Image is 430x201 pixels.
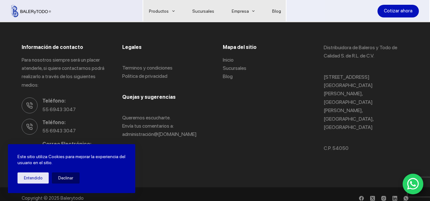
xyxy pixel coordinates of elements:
[52,172,80,184] button: Declinar
[122,94,176,100] span: Quejas y sugerencias
[42,97,106,105] span: Teléfono:
[223,65,246,71] a: Sucursales
[18,154,126,166] p: Este sitio utiliza Cookies para mejorar la experiencia del usuario en el sitio.
[381,196,386,201] a: Instagram
[404,196,408,201] a: WhatsApp
[359,196,364,201] a: Facebook
[122,114,207,139] p: Queremos escucharte. Envía tus comentarios a: administració n@[DOMAIN_NAME]
[42,118,106,127] span: Teléfono:
[324,44,408,60] p: Distribuidora de Baleros y Todo de Calidad S. de R.L. de C.V.
[42,128,76,134] a: 55 6943 3047
[122,73,167,79] a: Politica de privacidad
[403,174,424,195] a: WhatsApp
[11,5,51,17] img: Balerytodo
[223,57,234,63] a: Inicio
[18,172,49,184] button: Entendido
[122,44,142,50] span: Legales
[122,65,173,71] a: Terminos y condiciones
[392,196,397,201] a: LinkedIn
[223,44,307,51] h3: Mapa del sitio
[324,144,408,152] p: C.P. 54050
[42,106,76,112] a: 55 6943 3047
[22,56,106,90] p: Para nosotros siempre será un placer atenderle, si quiere contactarnos podrá realizarlo a través ...
[377,5,419,17] a: Cotizar ahora
[22,44,106,51] h3: Información de contacto
[324,73,408,132] p: [STREET_ADDRESS] [GEOGRAPHIC_DATA][PERSON_NAME], [GEOGRAPHIC_DATA][PERSON_NAME], [GEOGRAPHIC_DATA...
[370,196,375,201] a: X (Twitter)
[42,140,106,148] span: Correo Electrónico:
[223,73,233,79] a: Blog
